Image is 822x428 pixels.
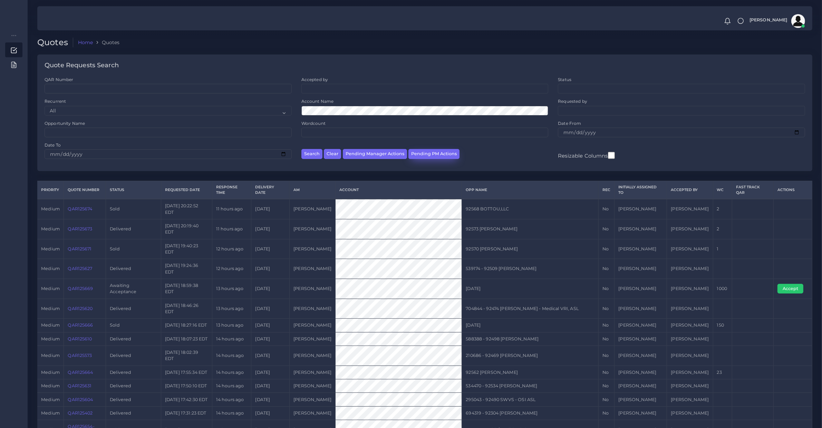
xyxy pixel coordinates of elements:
td: [DATE] [251,199,290,219]
label: Status [558,77,571,82]
td: [PERSON_NAME] [615,199,667,219]
td: Delivered [106,346,161,366]
td: [PERSON_NAME] [615,379,667,393]
td: [DATE] [251,332,290,346]
span: medium [41,246,60,251]
label: Wordcount [301,120,326,126]
td: Delivered [106,393,161,406]
td: [DATE] 17:50:10 EDT [161,379,212,393]
td: No [598,219,614,239]
a: QAR125620 [68,306,93,311]
td: [PERSON_NAME] [667,379,713,393]
span: medium [41,306,60,311]
td: [PERSON_NAME] [667,346,713,366]
span: [PERSON_NAME] [750,18,787,22]
td: [PERSON_NAME] [289,199,335,219]
td: [PERSON_NAME] [615,393,667,406]
span: medium [41,353,60,358]
th: Status [106,181,161,199]
td: Awaiting Acceptance [106,279,161,299]
span: medium [41,397,60,402]
a: Accept [777,286,808,291]
td: 150 [713,319,732,332]
td: 14 hours ago [212,406,251,420]
td: 14 hours ago [212,346,251,366]
label: Account Name [301,98,334,104]
td: [PERSON_NAME] [667,279,713,299]
button: Clear [324,149,341,159]
td: [DATE] 20:19:40 EDT [161,219,212,239]
td: [DATE] 18:46:26 EDT [161,299,212,319]
a: QAR125604 [68,397,93,402]
td: [PERSON_NAME] [289,319,335,332]
td: 12 hours ago [212,259,251,279]
h2: Quotes [37,38,73,48]
th: AM [289,181,335,199]
td: [DATE] 19:24:36 EDT [161,259,212,279]
span: medium [41,206,60,211]
td: Delivered [106,219,161,239]
a: QAR125669 [68,286,93,291]
td: 694319 - 92304 [PERSON_NAME] [462,406,599,420]
label: Resizable Columns [558,151,615,160]
td: [PERSON_NAME] [615,346,667,366]
td: [PERSON_NAME] [615,259,667,279]
td: [PERSON_NAME] [615,406,667,420]
a: QAR125671 [68,246,91,251]
td: [DATE] 18:07:23 EDT [161,332,212,346]
td: 11 hours ago [212,219,251,239]
td: 534470 - 92534 [PERSON_NAME] [462,379,599,393]
td: 14 hours ago [212,332,251,346]
th: Initially Assigned to [615,181,667,199]
a: QAR125674 [68,206,92,211]
th: Requested Date [161,181,212,199]
th: Fast Track QAR [732,181,773,199]
td: [PERSON_NAME] [615,219,667,239]
td: 295043 - 92490 SWVS - OSI ASL [462,393,599,406]
td: Delivered [106,379,161,393]
td: [DATE] 17:31:23 EDT [161,406,212,420]
button: Search [301,149,322,159]
td: 14 hours ago [212,393,251,406]
label: Date From [558,120,581,126]
td: [PERSON_NAME] [289,379,335,393]
span: medium [41,383,60,388]
label: Opportunity Name [45,120,85,126]
td: [PERSON_NAME] [289,393,335,406]
td: No [598,299,614,319]
td: Sold [106,319,161,332]
td: 92570 [PERSON_NAME] [462,239,599,259]
td: 14 hours ago [212,366,251,379]
label: Accepted by [301,77,328,82]
td: [PERSON_NAME] [667,299,713,319]
th: Accepted by [667,181,713,199]
td: 13 hours ago [212,299,251,319]
td: No [598,259,614,279]
button: Pending Manager Actions [343,149,407,159]
th: WC [713,181,732,199]
td: 13 hours ago [212,279,251,299]
td: [DATE] 18:59:38 EDT [161,279,212,299]
td: 92562 [PERSON_NAME] [462,366,599,379]
td: [PERSON_NAME] [615,319,667,332]
td: [PERSON_NAME] [289,299,335,319]
td: 704844 - 92474 [PERSON_NAME] - Medical VRI, ASL [462,299,599,319]
th: Response Time [212,181,251,199]
th: REC [598,181,614,199]
td: No [598,199,614,219]
td: [DATE] [251,366,290,379]
td: Delivered [106,299,161,319]
td: [DATE] 18:27:16 EDT [161,319,212,332]
td: [PERSON_NAME] [289,346,335,366]
td: [DATE] [251,259,290,279]
td: 210686 - 92469 [PERSON_NAME] [462,346,599,366]
td: [DATE] [251,379,290,393]
td: [DATE] [462,279,599,299]
td: Delivered [106,406,161,420]
td: [PERSON_NAME] [289,219,335,239]
td: 1 [713,239,732,259]
td: Sold [106,199,161,219]
td: 14 hours ago [212,379,251,393]
td: [DATE] [251,239,290,259]
td: [PERSON_NAME] [289,332,335,346]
